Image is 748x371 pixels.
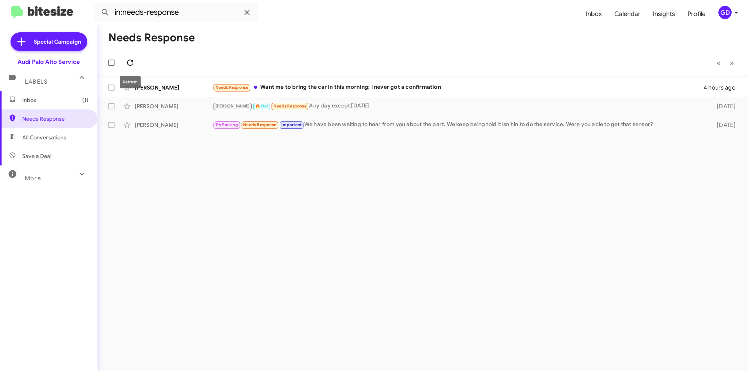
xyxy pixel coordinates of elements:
a: Inbox [580,3,608,25]
a: Profile [681,3,712,25]
div: [DATE] [704,102,742,110]
div: [PERSON_NAME] [135,84,213,91]
div: [DATE] [704,121,742,129]
span: Needs Response [243,122,276,127]
div: We have been waiting to hear from you about the part. We keep being told it isn't in to do the se... [213,120,704,129]
input: Search [94,3,258,22]
h1: Needs Response [108,32,195,44]
span: Needs Response [215,85,249,90]
button: Previous [712,55,725,71]
span: Needs Response [273,104,307,109]
a: Insights [647,3,681,25]
span: Special Campaign [34,38,81,46]
span: Important [281,122,302,127]
div: Audi Palo Alto Service [18,58,80,66]
div: [PERSON_NAME] [135,121,213,129]
span: Needs Response [22,115,88,123]
div: [PERSON_NAME] [135,102,213,110]
span: Labels [25,78,48,85]
span: Try Pausing [215,122,238,127]
span: All Conversations [22,134,66,141]
button: GD [712,6,739,19]
span: » [730,58,734,68]
span: Save a Deal [22,152,51,160]
a: Special Campaign [11,32,87,51]
div: Want me to bring the car in this morning; I never got a confirmation [213,83,704,92]
span: (1) [82,96,88,104]
span: Inbox [22,96,88,104]
span: 🔥 Hot [255,104,268,109]
div: 4 hours ago [704,84,742,91]
button: Next [725,55,739,71]
nav: Page navigation example [712,55,739,71]
span: More [25,175,41,182]
a: Calendar [608,3,647,25]
span: « [716,58,721,68]
div: Any day except [DATE] [213,102,704,111]
span: [PERSON_NAME] [215,104,250,109]
div: GD [718,6,732,19]
div: Refresh [120,76,141,88]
